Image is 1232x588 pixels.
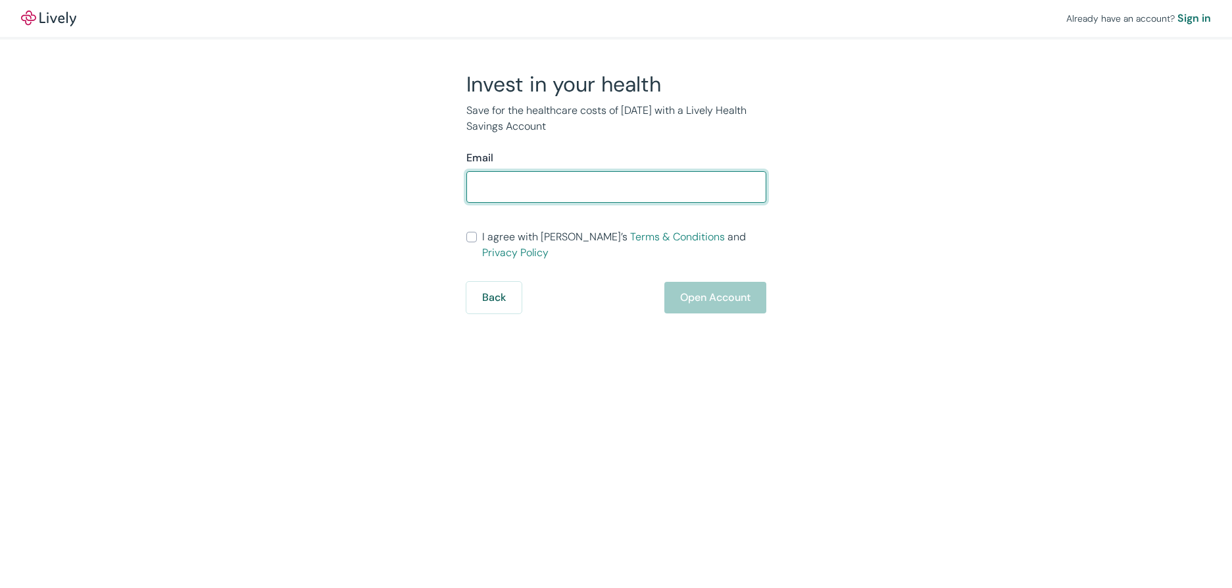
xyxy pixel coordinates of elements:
label: Email [466,150,493,166]
img: Lively [21,11,76,26]
p: Save for the healthcare costs of [DATE] with a Lively Health Savings Account [466,103,766,134]
a: Sign in [1177,11,1211,26]
h2: Invest in your health [466,71,766,97]
div: Already have an account? [1066,11,1211,26]
button: Back [466,282,522,313]
a: LivelyLively [21,11,76,26]
span: I agree with [PERSON_NAME]’s and [482,229,766,261]
a: Privacy Policy [482,246,549,259]
a: Terms & Conditions [630,230,725,244]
